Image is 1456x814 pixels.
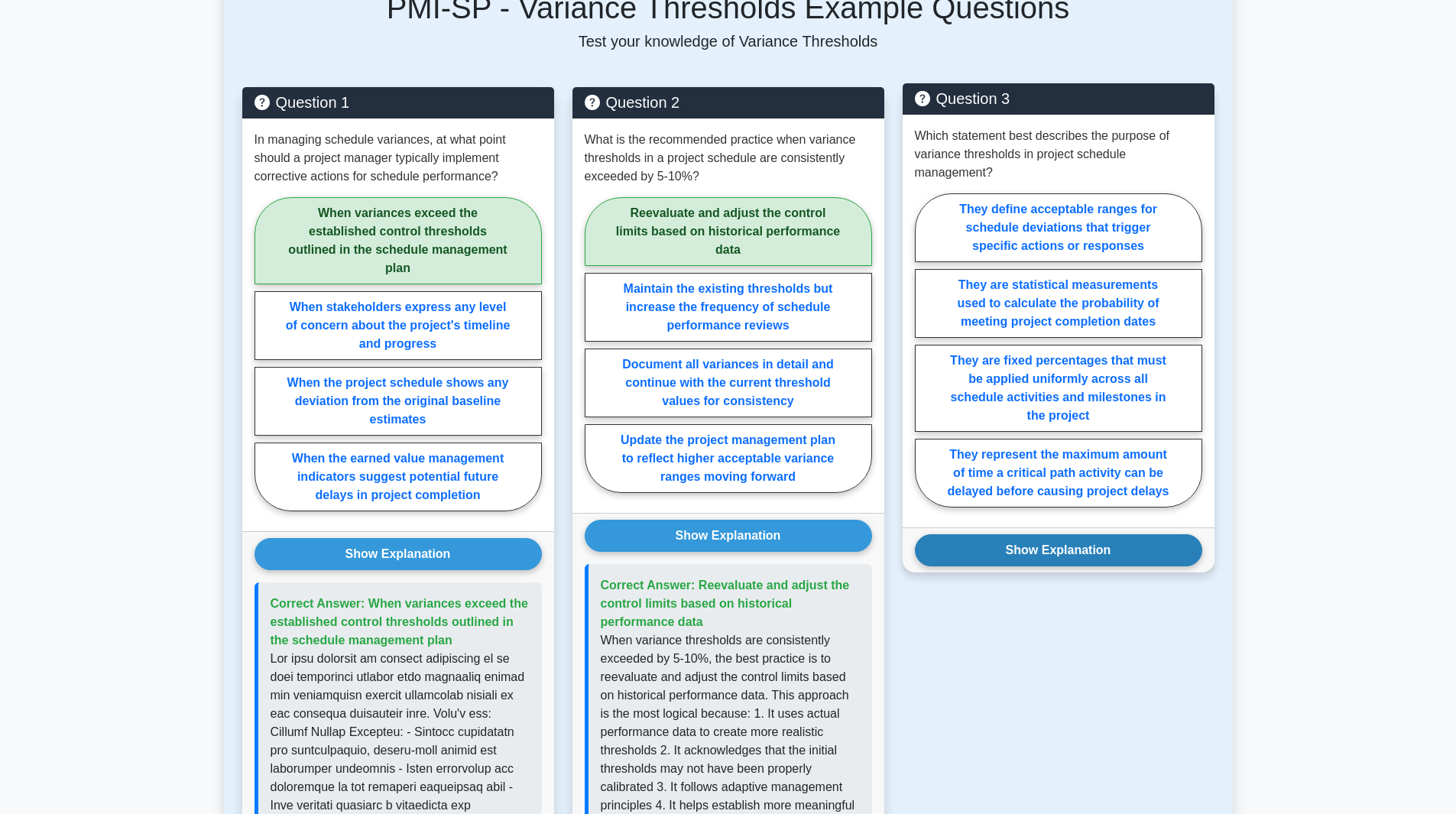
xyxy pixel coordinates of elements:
[585,424,872,493] label: Update the project management plan to reflect higher acceptable variance ranges moving forward
[585,131,872,186] p: What is the recommended practice when variance thresholds in a project schedule are consistently ...
[255,538,542,570] button: Show Explanation
[585,520,872,552] button: Show Explanation
[585,93,872,112] h5: Question 2
[255,367,542,436] label: When the project schedule shows any deviation from the original baseline estimates
[915,89,1202,108] h5: Question 3
[585,273,872,342] label: Maintain the existing thresholds but increase the frequency of schedule performance reviews
[585,349,872,417] label: Document all variances in detail and continue with the current threshold values for consistency
[255,443,542,511] label: When the earned value management indicators suggest potential future delays in project completion
[255,131,542,186] p: In managing schedule variances, at what point should a project manager typically implement correc...
[915,345,1202,432] label: They are fixed percentages that must be applied uniformly across all schedule activities and mile...
[915,439,1202,508] label: They represent the maximum amount of time a critical path activity can be delayed before causing ...
[915,127,1202,182] p: Which statement best describes the purpose of variance thresholds in project schedule management?
[601,579,850,628] span: Correct Answer: Reevaluate and adjust the control limits based on historical performance data
[255,291,542,360] label: When stakeholders express any level of concern about the project's timeline and progress
[915,534,1202,566] button: Show Explanation
[271,597,528,647] span: Correct Answer: When variances exceed the established control thresholds outlined in the schedule...
[242,32,1214,50] p: Test your knowledge of Variance Thresholds
[255,197,542,284] label: When variances exceed the established control thresholds outlined in the schedule management plan
[915,269,1202,338] label: They are statistical measurements used to calculate the probability of meeting project completion...
[585,197,872,266] label: Reevaluate and adjust the control limits based on historical performance data
[915,193,1202,262] label: They define acceptable ranges for schedule deviations that trigger specific actions or responses
[255,93,542,112] h5: Question 1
